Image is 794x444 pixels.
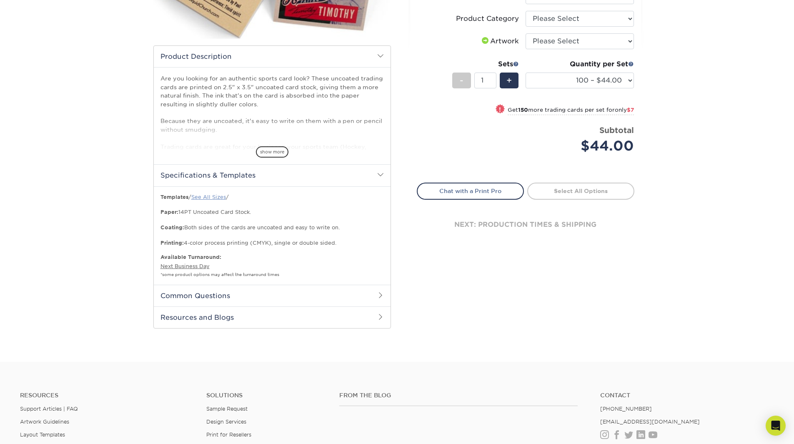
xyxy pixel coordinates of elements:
b: Available Turnaround: [160,254,221,260]
span: $7 [627,107,634,113]
strong: Coating: [160,224,184,231]
strong: Subtotal [599,125,634,135]
span: only [615,107,634,113]
h2: Common Questions [154,285,391,306]
a: Select All Options [527,183,634,199]
p: Are you looking for an authentic sports card look? These uncoated trading cards are printed on 2.... [160,74,384,168]
a: Sample Request [206,406,248,412]
a: Layout Templates [20,431,65,438]
a: Support Articles | FAQ [20,406,78,412]
a: [EMAIL_ADDRESS][DOMAIN_NAME] [600,419,700,425]
a: See All Sizes [191,194,226,200]
a: Print for Resellers [206,431,251,438]
h4: From the Blog [339,392,578,399]
div: Open Intercom Messenger [766,416,786,436]
strong: Paper: [160,209,178,215]
span: - [460,74,463,87]
div: Sets [452,59,519,69]
a: [PHONE_NUMBER] [600,406,652,412]
span: ! [499,105,501,114]
a: Artwork Guidelines [20,419,69,425]
p: / / 14PT Uncoated Card Stock. Both sides of the cards are uncoated and easy to write on. 4-color ... [160,193,384,247]
div: next: production times & shipping [417,200,634,250]
a: Chat with a Print Pro [417,183,524,199]
div: $44.00 [532,136,634,156]
div: Product Category [456,14,519,24]
small: *some product options may affect the turnaround times [160,272,279,277]
small: Get more trading cards per set for [508,107,634,115]
strong: Printing: [160,240,184,246]
a: Design Services [206,419,246,425]
a: Next Business Day [160,263,210,269]
h4: Resources [20,392,194,399]
a: Contact [600,392,774,399]
b: Templates [160,194,188,200]
h2: Product Description [154,46,391,67]
div: Artwork [480,36,519,46]
h4: Solutions [206,392,327,399]
h2: Specifications & Templates [154,164,391,186]
strong: 150 [518,107,528,113]
div: Quantity per Set [526,59,634,69]
span: show more [256,146,288,158]
span: + [506,74,512,87]
h2: Resources and Blogs [154,306,391,328]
